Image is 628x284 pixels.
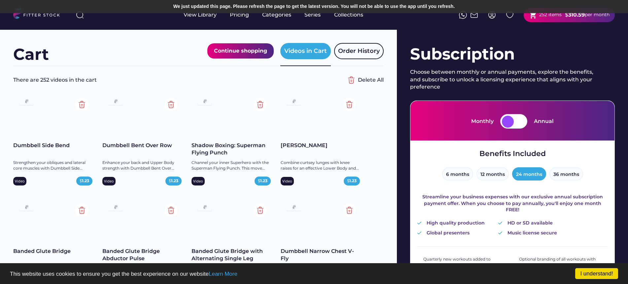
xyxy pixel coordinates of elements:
img: Vector%20%282%29.svg [498,231,503,234]
img: Group%201000002354.svg [164,98,178,111]
div: Video [15,179,25,183]
a: Learn More [209,271,237,277]
strong: 310.59 [568,12,585,18]
div: Dumbbell Bent Over Row [102,142,182,149]
div: Enhance your back and Upper Body strength with Dumbbell Bent Over... [102,160,182,171]
div: Video [282,179,292,183]
div: View Library [184,11,217,19]
div: [PERSON_NAME] [281,142,360,149]
img: Group%201000002354.svg [254,98,267,111]
img: Frame%2079%20%281%29.svg [284,203,304,214]
img: Vector%20%282%29.svg [417,222,422,224]
strong: 1.23 [171,178,178,183]
div: Video [104,179,114,183]
div: Music license secure [507,230,557,236]
img: Frame%2079%20%281%29.svg [284,97,304,108]
strong: 1.23 [82,178,89,183]
div: There are 252 videos in the cart [13,76,345,84]
img: Frame%2051.svg [470,11,478,19]
img: Group%201000002354.svg [164,204,178,217]
div: Order History [338,47,380,55]
div: Strengthen your obliques and lateral core muscles with Dumbbell Side... [13,160,92,171]
img: search-normal%203.svg [76,11,84,19]
div: Annual [534,118,554,125]
img: Group%201000002324%20%282%29.svg [506,11,514,19]
div: High quality production [427,220,485,226]
a: I understand! [575,268,618,279]
div: Dumbbell Narrow Chest V-Fly [281,248,360,263]
button: 36 months [549,167,583,181]
div: Pricing [230,11,249,19]
button: 6 months [442,167,473,181]
div: Banded Glute Bridge with Alternating Single Leg [192,248,271,263]
div: Shadow Boxing: Superman Flying Punch [192,142,271,157]
div: $ [347,178,357,184]
div: Video [193,179,203,183]
div: Optional branding of all workouts with brand colours & logo [519,257,602,268]
img: Vector%20%282%29.svg [417,231,422,234]
div: Videos in Cart [284,47,327,55]
img: Group%201000002354.svg [254,204,267,217]
div: Banded Glute Bridge Abductor Pulse [102,248,182,263]
img: Group%201000002354.svg [75,204,88,217]
div: Banded Glute Bridge [13,248,92,255]
div: Choose between monthly or annual payments, explore the benefits, and subscribe to unlock a licens... [410,68,598,91]
div: Quarterly new workouts added to choose from [423,257,506,268]
div: per month [585,12,610,18]
strong: 1.23 [260,178,267,183]
img: Frame%2079%20%281%29.svg [195,203,215,214]
div: Global presenters [427,230,470,236]
div: Continue shopping [214,47,267,55]
img: Frame%2079%20%281%29.svg [195,97,215,108]
div: $ [258,178,267,184]
img: Group%201000002356%20%282%29.svg [345,73,358,87]
div: Benefits Included [479,149,546,159]
div: Monthly [471,118,494,125]
img: Frame%2079%20%281%29.svg [17,97,36,108]
div: Categories [262,11,291,19]
img: Group%201000002354.svg [75,98,88,111]
div: Dumbbell Side Bend [13,142,92,149]
button: shopping_cart [529,11,537,19]
img: meteor-icons_whatsapp%20%281%29.svg [459,11,467,19]
img: Frame%2079%20%281%29.svg [17,203,36,214]
button: 12 months [476,167,509,181]
img: Vector%20%282%29.svg [498,222,503,224]
img: Group%201000002354.svg [343,204,356,217]
div: Series [304,11,321,19]
img: profile-circle.svg [488,11,496,19]
img: Frame%2079%20%281%29.svg [106,97,125,108]
img: Group%201000002354.svg [343,98,356,111]
div: $ [169,178,178,184]
img: Frame%2079%20%281%29.svg [106,203,125,214]
iframe: chat widget [600,258,621,277]
div: 252 items [539,12,562,18]
button: 24 months [512,167,546,181]
div: Delete All [358,76,384,84]
div: Collections [334,11,363,19]
strong: 1.23 [349,178,357,183]
div: HD or SD available [507,220,553,226]
p: This website uses cookies to ensure you get the best experience on our website [10,271,618,277]
div: Subscription [410,43,615,65]
div: $ [80,178,89,184]
img: LOGO.svg [13,7,65,21]
div: Channel your inner Superhero with the Superman Flying Punch. This move... [192,160,271,171]
div: Streamline your business expenses with our exclusive annual subscription payment offer. When you ... [417,194,608,213]
div: $ [565,11,568,19]
div: Combine curtsey lunges with knee raises for an effective Lower Body and... [281,160,360,171]
div: Cart [13,43,49,65]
